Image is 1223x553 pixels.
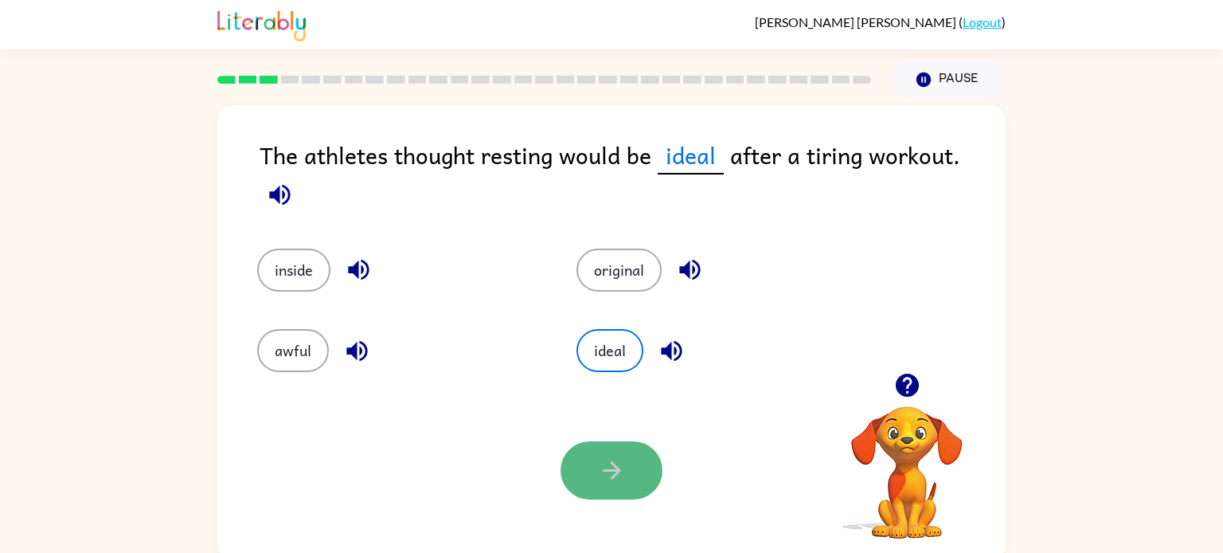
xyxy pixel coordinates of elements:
span: [PERSON_NAME] [PERSON_NAME] [755,14,959,29]
button: inside [257,249,330,292]
button: original [576,249,662,292]
div: ( ) [755,14,1006,29]
a: Logout [963,14,1002,29]
button: Pause [890,61,1006,98]
div: The athletes thought resting would be after a tiring workout. [260,137,1006,217]
button: ideal [576,329,643,372]
video: Your browser must support playing .mp4 files to use Literably. Please try using another browser. [827,382,987,541]
img: Literably [217,6,306,41]
button: awful [257,329,329,372]
span: ideal [658,137,724,175]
